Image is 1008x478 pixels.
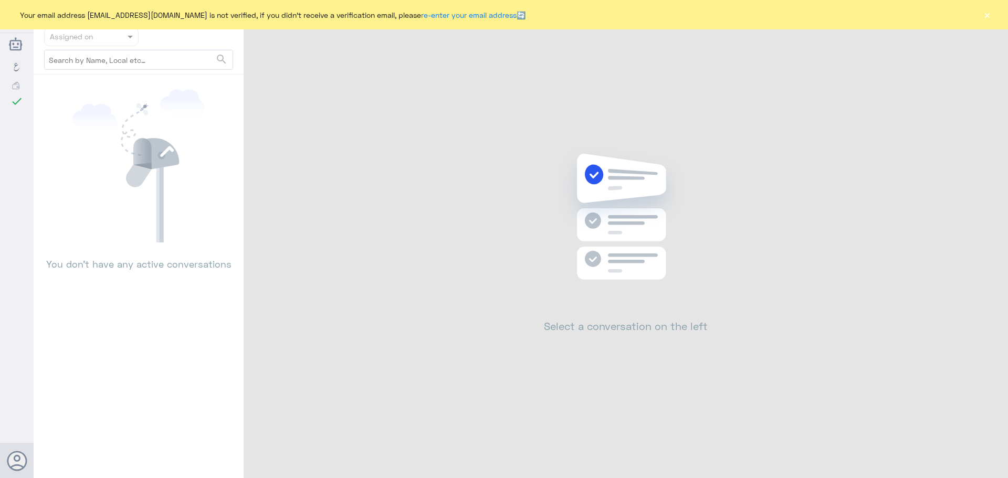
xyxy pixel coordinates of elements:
[44,242,233,271] p: You don’t have any active conversations
[7,451,27,471] button: Avatar
[10,95,23,108] i: check
[20,9,526,20] span: Your email address [EMAIL_ADDRESS][DOMAIN_NAME] is not verified, if you didn't receive a verifica...
[421,10,517,19] a: re-enter your email address
[982,9,992,20] button: ×
[215,53,228,66] span: search
[544,320,708,332] h2: Select a conversation on the left
[215,51,228,68] button: search
[45,50,233,69] input: Search by Name, Local etc…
